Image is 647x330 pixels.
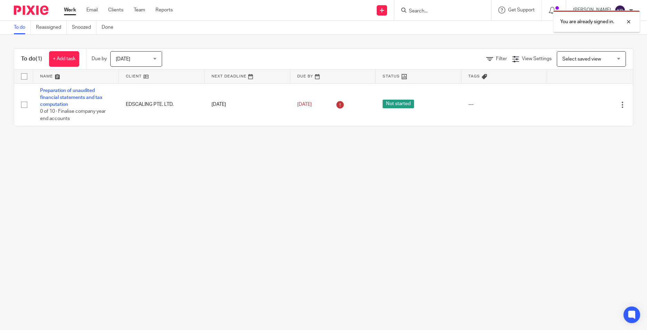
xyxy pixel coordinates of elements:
[40,88,102,107] a: Preparation of unaudited financial statements and tax computation
[64,7,76,13] a: Work
[21,55,42,63] h1: To do
[36,56,42,62] span: (1)
[72,21,96,34] a: Snoozed
[116,57,130,62] span: [DATE]
[468,74,480,78] span: Tags
[14,6,48,15] img: Pixie
[522,56,552,61] span: View Settings
[108,7,123,13] a: Clients
[49,51,79,67] a: + Add task
[615,5,626,16] img: svg%3E
[86,7,98,13] a: Email
[468,101,540,108] div: ---
[36,21,67,34] a: Reassigned
[119,83,205,126] td: EDSCALING PTE. LTD.
[14,21,31,34] a: To do
[156,7,173,13] a: Reports
[92,55,107,62] p: Due by
[562,57,601,62] span: Select saved view
[560,18,614,25] p: You are already signed in.
[205,83,290,126] td: [DATE]
[496,56,507,61] span: Filter
[134,7,145,13] a: Team
[297,102,312,107] span: [DATE]
[102,21,119,34] a: Done
[383,100,414,108] span: Not started
[40,109,106,121] span: 0 of 10 · Finalise company year end accounts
